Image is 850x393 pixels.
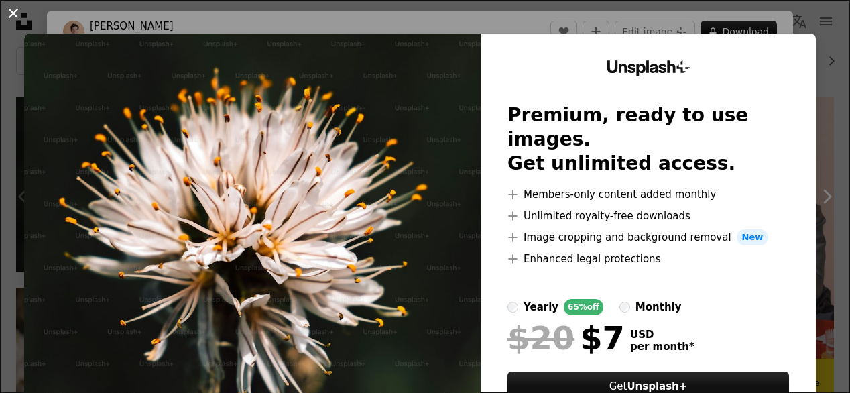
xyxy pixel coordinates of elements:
[627,380,687,392] strong: Unsplash+
[630,329,694,341] span: USD
[619,302,630,313] input: monthly
[507,103,789,176] h2: Premium, ready to use images. Get unlimited access.
[507,321,625,355] div: $7
[507,208,789,224] li: Unlimited royalty-free downloads
[507,186,789,203] li: Members-only content added monthly
[507,321,574,355] span: $20
[564,299,603,315] div: 65% off
[524,299,558,315] div: yearly
[507,251,789,267] li: Enhanced legal protections
[630,341,694,353] span: per month *
[737,229,769,245] span: New
[507,302,518,313] input: yearly65%off
[507,229,789,245] li: Image cropping and background removal
[635,299,682,315] div: monthly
